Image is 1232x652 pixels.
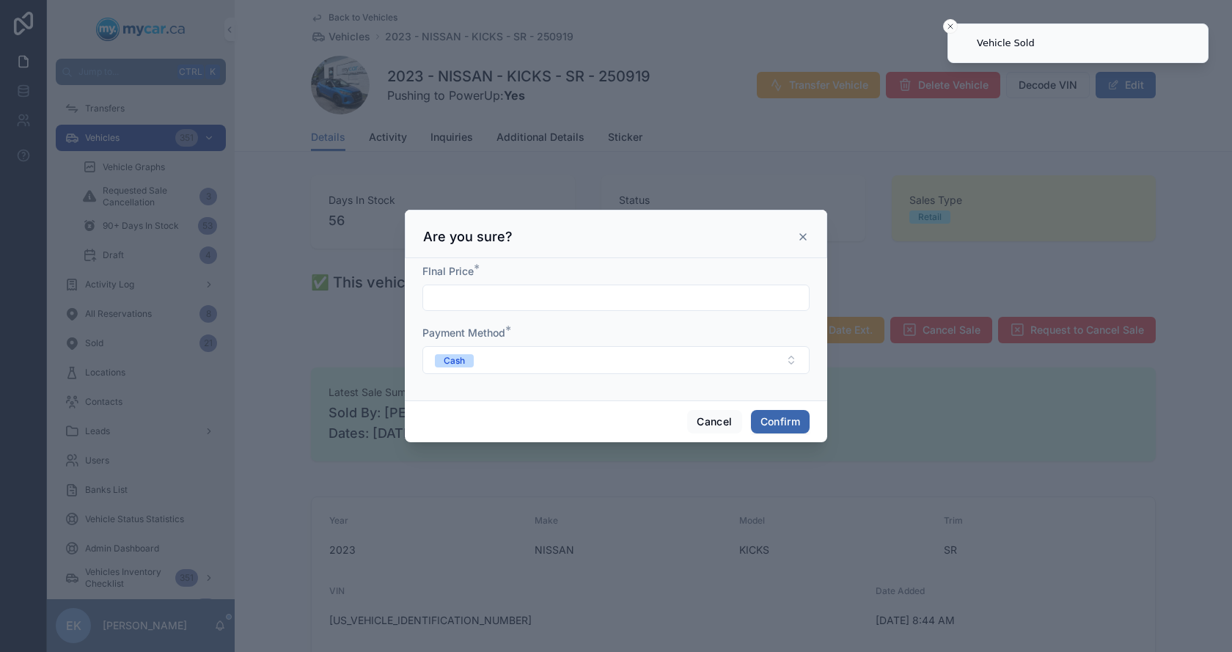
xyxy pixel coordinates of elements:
h3: Are you sure? [423,228,513,246]
button: Select Button [422,346,810,374]
div: Cash [444,354,465,367]
span: Payment Method [422,326,505,339]
span: FInal Price [422,265,474,277]
div: Vehicle Sold [977,36,1035,51]
button: Cancel [687,410,741,433]
button: Confirm [751,410,810,433]
button: Close toast [943,19,958,34]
